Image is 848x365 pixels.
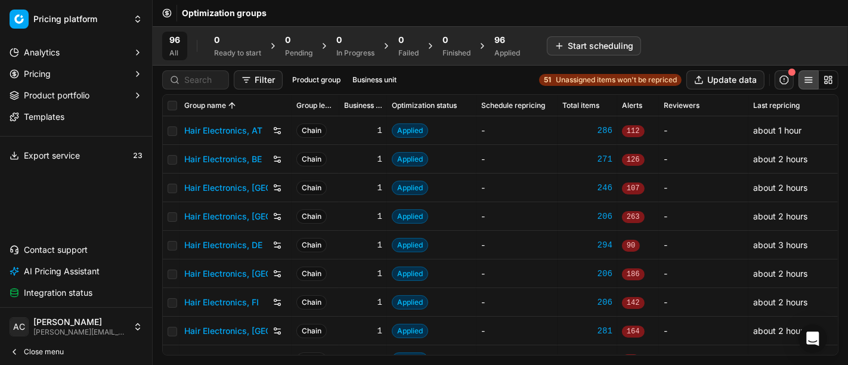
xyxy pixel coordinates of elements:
[184,125,262,137] a: Hair Electronics, AT
[184,268,268,280] a: Hair Electronics, [GEOGRAPHIC_DATA]
[214,48,261,58] div: Ready to start
[392,295,428,310] span: Applied
[296,238,327,252] span: Chain
[24,265,100,277] span: AI Pricing Assistant
[184,74,221,86] input: Search
[5,240,147,259] button: Contact support
[799,324,827,353] div: Open Intercom Messenger
[622,182,645,194] span: 107
[5,262,147,281] button: AI Pricing Assistant
[753,101,800,110] span: Last repricing
[753,268,807,279] span: about 2 hours
[392,152,428,166] span: Applied
[392,123,428,138] span: Applied
[622,154,645,166] span: 126
[562,101,599,110] span: Total items
[442,34,448,46] span: 0
[659,202,748,231] td: -
[392,181,428,195] span: Applied
[562,125,612,137] a: 286
[398,34,404,46] span: 0
[182,7,267,19] span: Optimization groups
[686,70,765,89] button: Update data
[184,211,268,222] a: Hair Electronics, [GEOGRAPHIC_DATA]
[476,259,558,288] td: -
[494,48,520,58] div: Applied
[622,101,642,110] span: Alerts
[33,317,128,327] span: [PERSON_NAME]
[285,34,290,46] span: 0
[622,268,645,280] span: 186
[226,100,238,112] button: Sorted by Group name ascending
[344,296,382,308] div: 1
[184,325,268,337] a: Hair Electronics, [GEOGRAPHIC_DATA]
[664,101,700,110] span: Reviewers
[184,101,226,110] span: Group name
[184,182,268,194] a: Hair Electronics, [GEOGRAPHIC_DATA]
[622,125,645,137] span: 112
[753,240,807,250] span: about 3 hours
[476,231,558,259] td: -
[296,324,327,338] span: Chain
[344,125,382,137] div: 1
[659,231,748,259] td: -
[5,5,147,33] button: Pricing platform
[5,344,147,360] button: Close menu
[659,174,748,202] td: -
[296,101,335,110] span: Group level
[622,211,645,223] span: 263
[392,324,428,338] span: Applied
[5,43,147,62] button: Analytics
[547,36,641,55] button: Start scheduling
[659,145,748,174] td: -
[5,64,147,83] button: Pricing
[562,325,612,337] div: 281
[10,318,28,336] span: AC
[5,283,147,302] button: Integration status
[562,211,612,222] a: 206
[344,182,382,194] div: 1
[481,101,545,110] span: Schedule repricing
[169,48,180,58] div: All
[659,317,748,345] td: -
[476,145,558,174] td: -
[753,182,807,193] span: about 2 hours
[296,123,327,138] span: Chain
[296,181,327,195] span: Chain
[5,86,147,105] button: Product portfolio
[622,240,640,252] span: 90
[24,68,51,80] span: Pricing
[5,313,147,341] button: AC[PERSON_NAME][PERSON_NAME][EMAIL_ADDRESS][PERSON_NAME][DOMAIN_NAME]
[344,153,382,165] div: 1
[562,182,612,194] a: 246
[5,107,147,126] a: Templates
[442,48,471,58] div: Finished
[544,75,551,85] strong: 51
[5,146,147,165] button: Export service
[296,152,327,166] span: Chain
[348,73,401,87] button: Business unit
[24,47,60,58] span: Analytics
[24,111,64,123] span: Templates
[24,347,64,357] span: Close menu
[476,288,558,317] td: -
[296,209,327,224] span: Chain
[562,239,612,251] a: 294
[344,325,382,337] div: 1
[287,73,345,87] button: Product group
[562,268,612,280] div: 206
[184,239,262,251] a: Hair Electronics, DE
[622,326,645,338] span: 164
[562,296,612,308] a: 206
[344,211,382,222] div: 1
[24,150,80,162] span: Export service
[659,116,748,145] td: -
[24,287,92,299] span: Integration status
[562,153,612,165] a: 271
[753,154,807,164] span: about 2 hours
[336,34,342,46] span: 0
